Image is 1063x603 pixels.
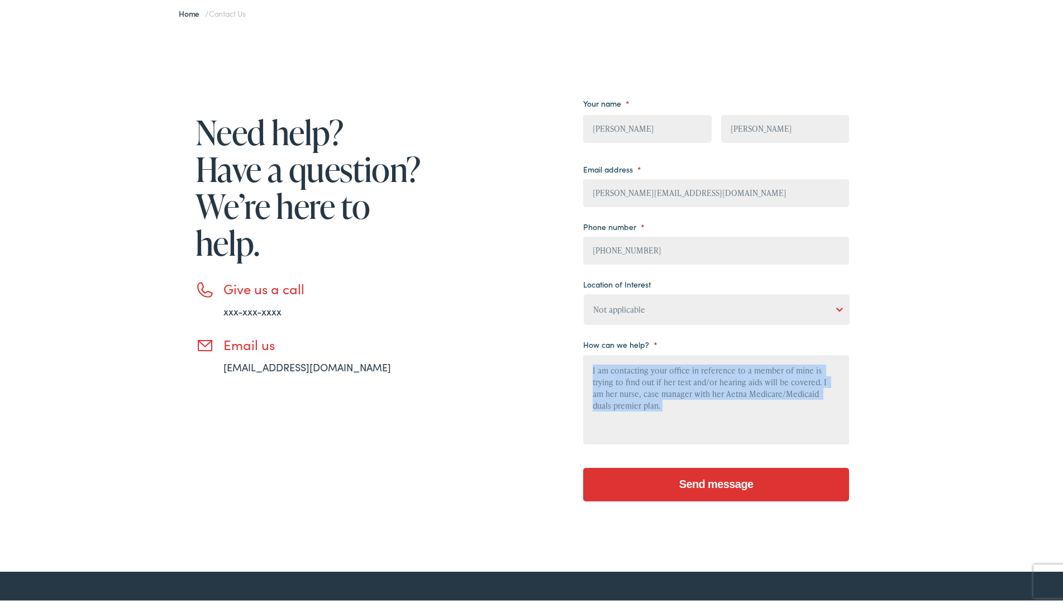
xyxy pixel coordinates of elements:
span: Contact Us [209,5,246,16]
input: Last name [721,112,849,140]
h1: Need help? Have a question? We’re here to help. [196,111,425,259]
input: Send message [583,465,849,499]
label: Location of Interest [583,276,651,286]
a: Home [179,5,205,16]
h3: Email us [223,334,425,350]
input: First name [583,112,711,140]
h3: Give us a call [223,278,425,294]
input: (XXX) XXX - XXXX [583,234,849,262]
span: / [179,5,246,16]
label: Email address [583,161,641,171]
label: How can we help? [583,337,657,347]
label: Phone number [583,219,645,229]
a: [EMAIL_ADDRESS][DOMAIN_NAME] [223,357,391,371]
a: xxx-xxx-xxxx [223,301,282,315]
label: Your name [583,95,630,106]
input: example@email.com [583,176,849,204]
